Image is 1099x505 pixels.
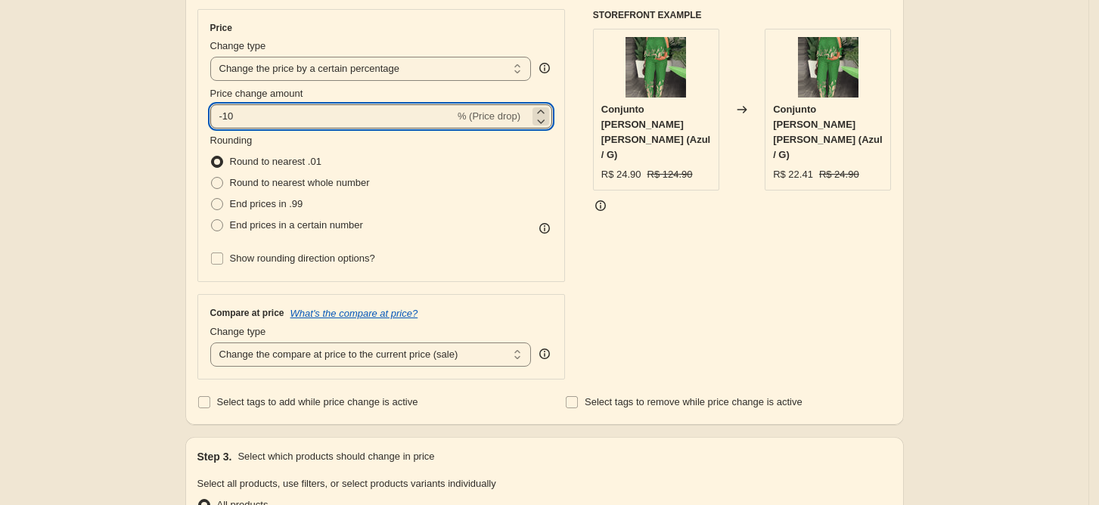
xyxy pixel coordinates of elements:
span: Change type [210,326,266,337]
span: Conjunto [PERSON_NAME] [PERSON_NAME] (Azul / G) [773,104,882,160]
span: Price change amount [210,88,303,99]
button: What's the compare at price? [290,308,418,319]
span: Conjunto [PERSON_NAME] [PERSON_NAME] (Azul / G) [601,104,710,160]
span: Select tags to remove while price change is active [585,396,803,407]
span: Round to nearest .01 [230,156,321,167]
h2: Step 3. [197,449,232,464]
span: Rounding [210,135,253,146]
span: Select all products, use filters, or select products variants individually [197,478,496,489]
span: Show rounding direction options? [230,253,375,264]
div: help [537,60,552,76]
span: Round to nearest whole number [230,177,370,188]
span: End prices in a certain number [230,219,363,231]
input: -15 [210,104,455,129]
p: Select which products should change in price [237,449,434,464]
span: % (Price drop) [458,110,520,122]
div: help [537,346,552,361]
img: S05f2650a7c6946fe941405f74e76dd44J_80x.webp [626,37,686,98]
span: Change type [210,40,266,51]
div: R$ 24.90 [601,167,641,182]
span: Select tags to add while price change is active [217,396,418,407]
div: R$ 22.41 [773,167,813,182]
span: End prices in .99 [230,198,303,209]
h3: Compare at price [210,307,284,319]
h3: Price [210,22,232,34]
strike: R$ 24.90 [819,167,859,182]
strike: R$ 124.90 [647,167,693,182]
h6: STOREFRONT EXAMPLE [593,9,892,21]
img: S05f2650a7c6946fe941405f74e76dd44J_80x.webp [798,37,858,98]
